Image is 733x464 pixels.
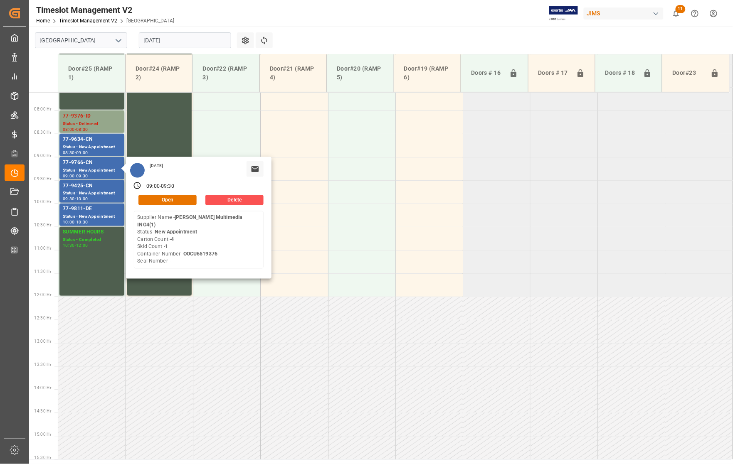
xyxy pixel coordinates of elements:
[59,18,117,24] a: Timeslot Management V2
[667,4,686,23] button: show 11 new notifications
[139,32,231,48] input: DD-MM-YYYY
[535,65,573,81] div: Doors # 17
[686,4,704,23] button: Help Center
[63,205,121,214] div: 77-9811-DE
[76,151,88,155] div: 09:00
[63,174,75,178] div: 09:00
[75,197,76,201] div: -
[75,244,76,248] div: -
[65,61,118,85] div: Door#25 (RAMP 1)
[76,244,88,248] div: 12:00
[63,151,75,155] div: 08:30
[138,195,197,205] button: Open
[36,4,174,16] div: Timeslot Management V2
[34,223,51,228] span: 10:30 Hr
[34,456,51,460] span: 15:30 Hr
[63,221,75,224] div: 10:00
[199,61,252,85] div: Door#22 (RAMP 3)
[34,339,51,344] span: 13:00 Hr
[75,151,76,155] div: -
[63,237,121,244] div: Status - Completed
[267,61,320,85] div: Door#21 (RAMP 4)
[401,61,454,85] div: Door#19 (RAMP 6)
[584,7,664,20] div: JIMS
[63,197,75,201] div: 09:30
[137,215,242,228] b: [PERSON_NAME] Multimedia INO4(1)
[137,214,260,265] div: Supplier Name - Status - Carton Count - Skid Count - Container Number - Seal Number -
[669,65,707,81] div: Door#23
[76,128,88,131] div: 08:30
[34,409,51,414] span: 14:30 Hr
[63,159,121,167] div: 77-9766-CN
[146,183,160,190] div: 09:00
[132,61,185,85] div: Door#24 (RAMP 2)
[155,229,197,235] b: New Appointment
[333,61,387,85] div: Door#20 (RAMP 5)
[160,183,161,190] div: -
[35,32,127,48] input: Type to search/select
[34,177,51,181] span: 09:30 Hr
[602,65,640,81] div: Doors # 18
[36,18,50,24] a: Home
[76,221,88,224] div: 10:30
[147,163,166,169] div: [DATE]
[34,200,51,204] span: 10:00 Hr
[34,316,51,321] span: 12:30 Hr
[34,107,51,111] span: 08:00 Hr
[76,174,88,178] div: 09:30
[34,293,51,297] span: 12:00 Hr
[63,144,121,151] div: Status - New Appointment
[676,5,686,13] span: 11
[63,128,75,131] div: 08:00
[584,5,667,21] button: JIMS
[171,237,174,243] b: 4
[165,244,168,250] b: 1
[63,214,121,221] div: Status - New Appointment
[205,195,264,205] button: Delete
[34,363,51,367] span: 13:30 Hr
[34,386,51,390] span: 14:00 Hr
[549,6,578,21] img: Exertis%20JAM%20-%20Email%20Logo.jpg_1722504956.jpg
[63,190,121,197] div: Status - New Appointment
[34,130,51,135] span: 08:30 Hr
[34,432,51,437] span: 15:00 Hr
[63,135,121,144] div: 77-9634-CN
[183,251,217,257] b: OOCU6519376
[63,112,121,120] div: 77-9376-ID
[75,128,76,131] div: -
[468,65,506,81] div: Doors # 16
[63,182,121,190] div: 77-9425-CN
[63,167,121,174] div: Status - New Appointment
[75,221,76,224] div: -
[34,153,51,158] span: 09:00 Hr
[112,34,124,47] button: open menu
[63,244,75,248] div: 10:30
[75,174,76,178] div: -
[76,197,88,201] div: 10:00
[63,120,121,128] div: Status - Delivered
[63,228,121,237] div: SUMMER HOURS
[34,270,51,274] span: 11:30 Hr
[161,183,174,190] div: 09:30
[34,246,51,251] span: 11:00 Hr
